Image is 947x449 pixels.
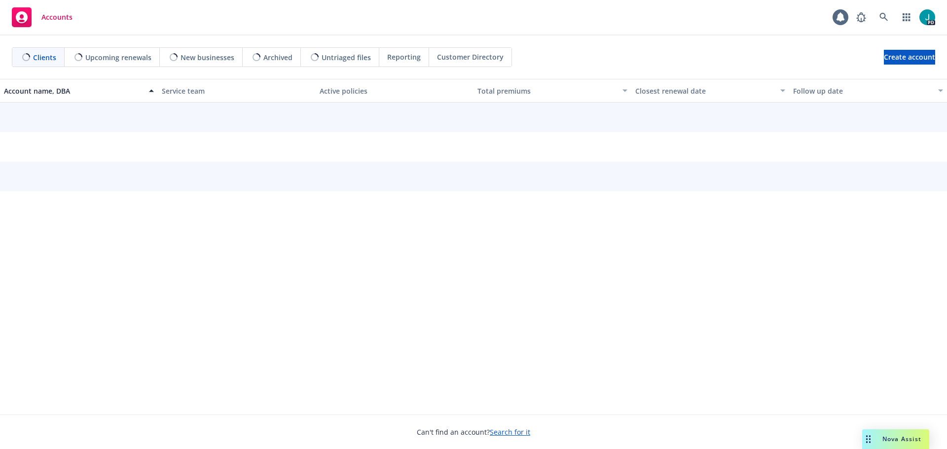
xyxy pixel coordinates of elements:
a: Search for it [490,427,530,437]
span: Untriaged files [322,52,371,63]
button: Service team [158,79,316,103]
span: Create account [884,48,935,67]
span: New businesses [181,52,234,63]
button: Closest renewal date [631,79,789,103]
span: Reporting [387,52,421,62]
span: Accounts [41,13,73,21]
button: Active policies [316,79,473,103]
a: Accounts [8,3,76,31]
a: Switch app [897,7,916,27]
div: Closest renewal date [635,86,774,96]
button: Nova Assist [862,429,929,449]
a: Create account [884,50,935,65]
img: photo [919,9,935,25]
div: Drag to move [862,429,874,449]
div: Service team [162,86,312,96]
span: Nova Assist [882,435,921,443]
span: Can't find an account? [417,427,530,437]
button: Total premiums [473,79,631,103]
a: Report a Bug [851,7,871,27]
span: Upcoming renewals [85,52,151,63]
div: Total premiums [477,86,617,96]
div: Active policies [320,86,470,96]
span: Customer Directory [437,52,504,62]
button: Follow up date [789,79,947,103]
span: Clients [33,52,56,63]
span: Archived [263,52,292,63]
a: Search [874,7,894,27]
div: Account name, DBA [4,86,143,96]
div: Follow up date [793,86,932,96]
